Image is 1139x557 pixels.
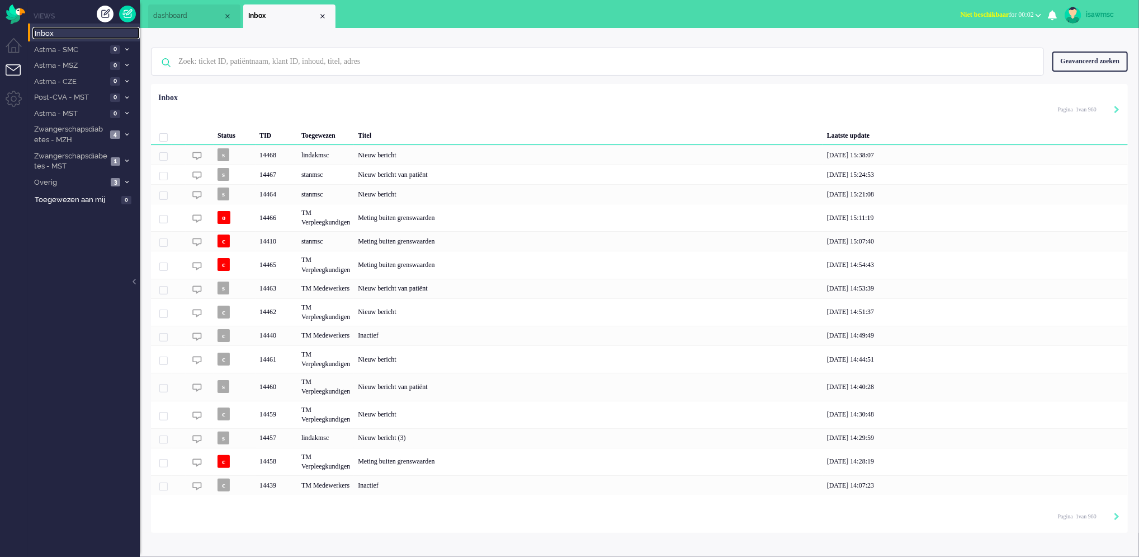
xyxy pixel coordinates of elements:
[354,298,823,326] div: Nieuw bericht
[32,45,107,55] span: Astma - SMC
[354,145,823,165] div: Nieuw bericht
[32,193,140,205] a: Toegewezen aan mij 0
[192,151,202,161] img: ic_chat_grey.svg
[954,7,1048,23] button: Niet beschikbaarfor 00:02
[297,326,354,345] div: TM Medewerkers
[32,60,107,71] span: Astma - MSZ
[823,326,1128,345] div: [DATE] 14:49:49
[35,195,118,205] span: Toegewezen aan mij
[256,123,297,145] div: TID
[192,214,202,223] img: ic_chat_grey.svg
[110,93,120,102] span: 0
[961,11,1009,18] span: Niet beschikbaar
[256,231,297,251] div: 14410
[218,282,229,294] span: s
[192,458,202,467] img: ic_chat_grey.svg
[192,383,202,392] img: ic_chat_grey.svg
[151,279,1128,298] div: 14463
[297,448,354,475] div: TM Verpleegkundigen
[954,3,1048,28] li: Niet beschikbaarfor 00:02
[151,373,1128,400] div: 14460
[318,12,327,21] div: Close tab
[218,455,230,468] span: c
[218,329,230,342] span: c
[218,479,230,492] span: c
[1058,101,1119,118] div: Pagination
[32,27,140,39] a: Inbox
[192,411,202,420] img: ic_chat_grey.svg
[6,7,25,16] a: Omnidesk
[6,4,25,24] img: flow_omnibird.svg
[1086,9,1128,20] div: isawmsc
[297,401,354,428] div: TM Verpleegkundigen
[256,145,297,165] div: 14468
[354,448,823,475] div: Meting buiten grenswaarden
[151,184,1128,204] div: 14464
[151,165,1128,184] div: 14467
[354,165,823,184] div: Nieuw bericht van patiënt
[218,306,230,319] span: c
[218,235,230,247] span: c
[192,434,202,444] img: ic_chat_grey.svg
[111,178,120,186] span: 3
[256,428,297,448] div: 14457
[256,184,297,204] div: 14464
[961,11,1034,18] span: for 00:02
[192,190,202,200] img: ic_chat_grey.svg
[32,151,107,172] span: Zwangerschapsdiabetes - MST
[110,45,120,54] span: 0
[297,428,354,448] div: lindakmsc
[153,11,223,21] span: dashboard
[354,251,823,278] div: Meting buiten grenswaarden
[32,92,107,103] span: Post-CVA - MST
[297,145,354,165] div: lindakmsc
[151,204,1128,231] div: 14466
[823,373,1128,400] div: [DATE] 14:40:28
[823,231,1128,251] div: [DATE] 15:07:40
[110,130,120,139] span: 4
[297,231,354,251] div: stanmsc
[119,6,136,22] a: Quick Ticket
[110,62,120,70] span: 0
[297,204,354,231] div: TM Verpleegkundigen
[151,251,1128,278] div: 14465
[110,77,120,86] span: 0
[151,428,1128,448] div: 14457
[297,373,354,400] div: TM Verpleegkundigen
[218,148,229,161] span: s
[218,432,229,444] span: s
[1065,7,1081,24] img: avatar
[218,408,230,420] span: c
[152,48,181,77] img: ic-search-icon.svg
[34,11,140,21] li: Views
[354,401,823,428] div: Nieuw bericht
[170,48,1028,75] input: Zoek: ticket ID, patiëntnaam, klant ID, inhoud, titel, adres
[297,475,354,495] div: TM Medewerkers
[823,428,1128,448] div: [DATE] 14:29:59
[354,279,823,298] div: Nieuw bericht van patiënt
[354,123,823,145] div: Titel
[256,251,297,278] div: 14465
[97,6,114,22] div: Creëer ticket
[6,64,31,90] li: Tickets menu
[297,298,354,326] div: TM Verpleegkundigen
[151,475,1128,495] div: 14439
[354,184,823,204] div: Nieuw bericht
[218,258,230,271] span: c
[256,165,297,184] div: 14467
[823,475,1128,495] div: [DATE] 14:07:23
[256,373,297,400] div: 14460
[192,171,202,180] img: ic_chat_grey.svg
[256,475,297,495] div: 14439
[148,4,240,28] li: Dashboard
[354,428,823,448] div: Nieuw bericht (3)
[354,475,823,495] div: Inactief
[6,38,31,63] li: Dashboard menu
[192,481,202,491] img: ic_chat_grey.svg
[1114,105,1119,116] div: Next
[823,298,1128,326] div: [DATE] 14:51:37
[354,204,823,231] div: Meting buiten grenswaarden
[35,29,140,39] span: Inbox
[297,165,354,184] div: stanmsc
[223,12,232,21] div: Close tab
